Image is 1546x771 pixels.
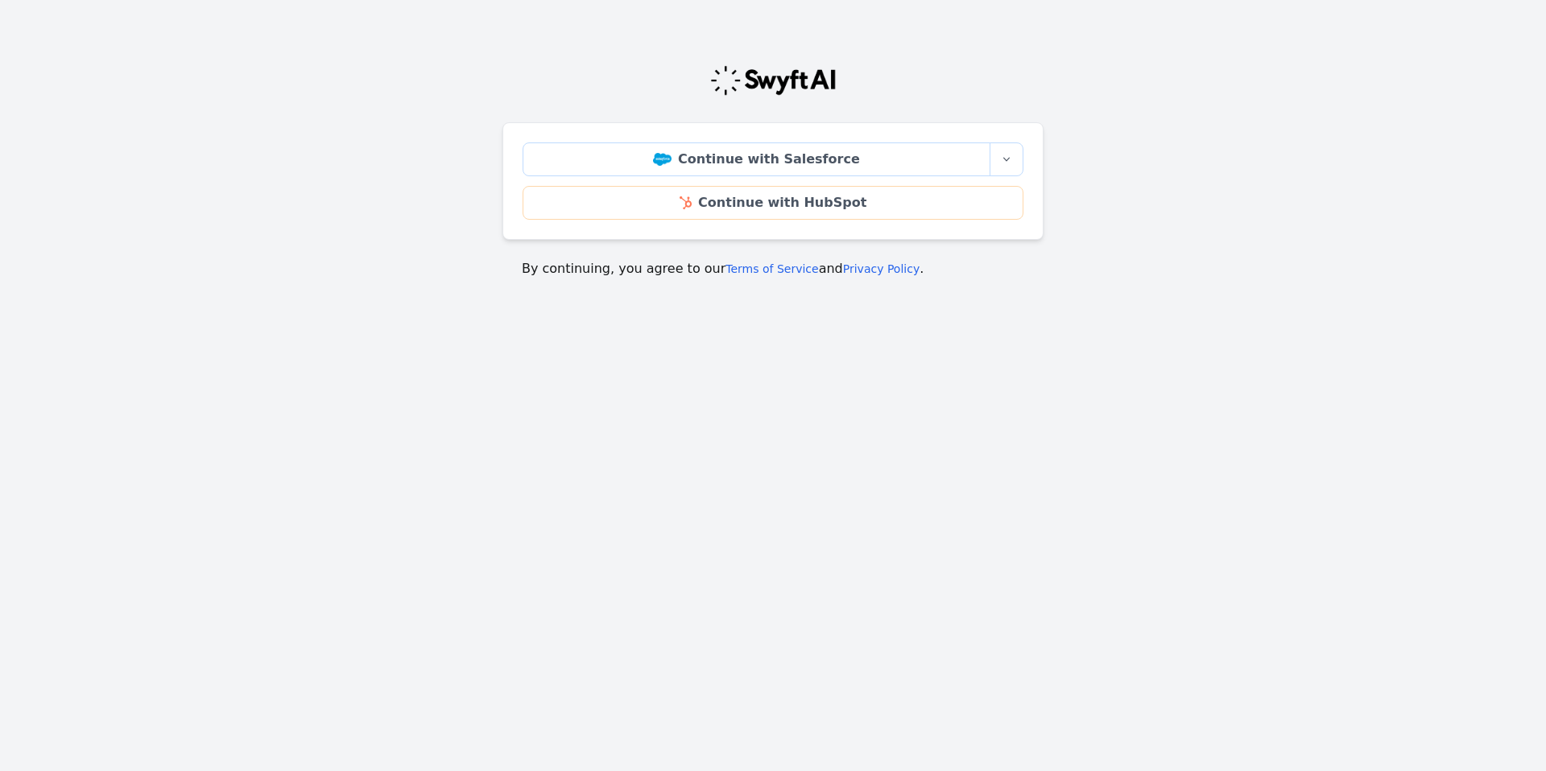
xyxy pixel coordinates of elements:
a: Continue with HubSpot [523,186,1023,220]
a: Terms of Service [725,262,818,275]
img: Swyft Logo [709,64,837,97]
img: Salesforce [653,153,672,166]
a: Continue with Salesforce [523,142,990,176]
a: Privacy Policy [843,262,920,275]
img: HubSpot [680,196,692,209]
p: By continuing, you agree to our and . [522,259,1024,278]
